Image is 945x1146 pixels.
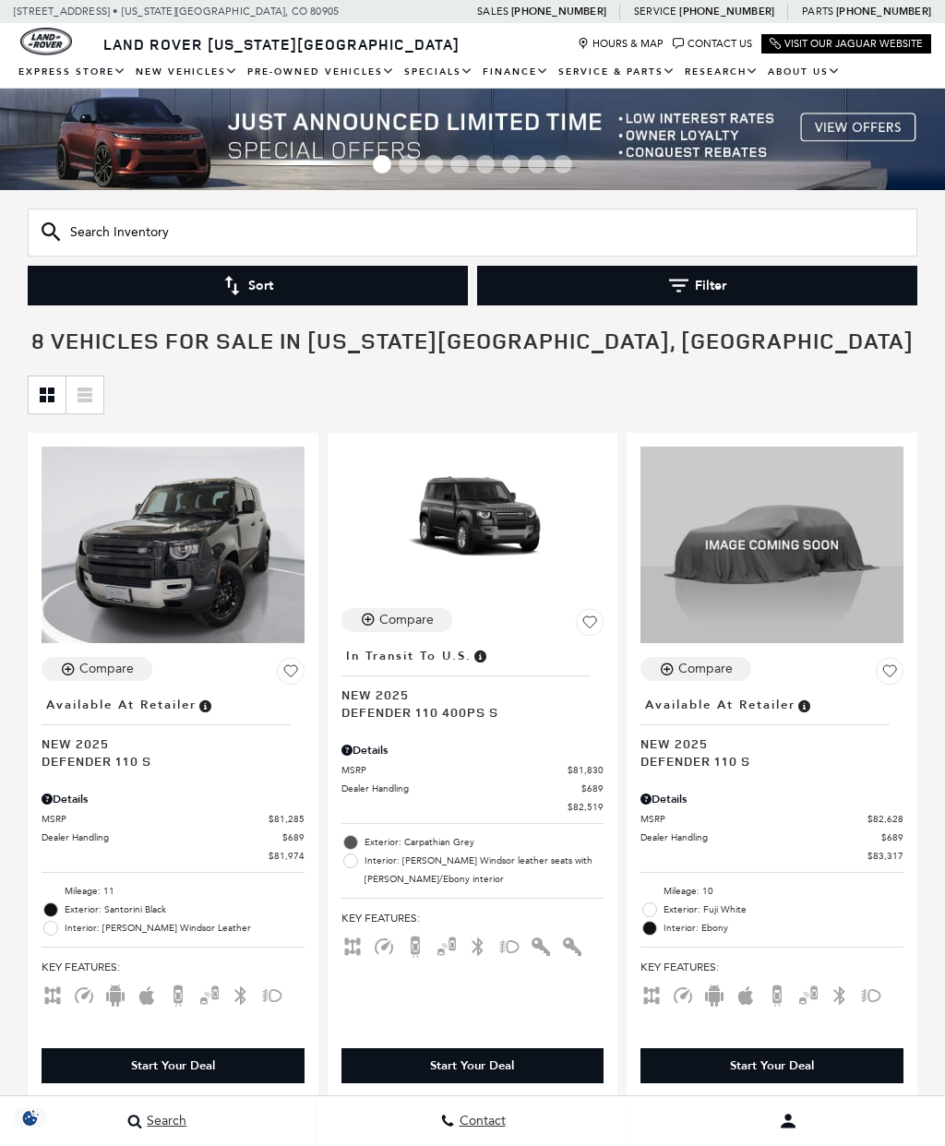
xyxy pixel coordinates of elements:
[502,155,520,173] span: Go to slide 6
[42,812,305,826] a: MSRP $81,285
[640,447,903,643] img: 2025 LAND ROVER Defender 110 S
[31,326,914,355] span: 8 Vehicles for Sale in [US_STATE][GEOGRAPHIC_DATA], [GEOGRAPHIC_DATA]
[450,155,469,173] span: Go to slide 4
[14,56,131,89] a: EXPRESS STORE
[881,830,903,844] span: $689
[243,56,400,89] a: Pre-Owned Vehicles
[640,752,890,770] span: Defender 110 S
[341,608,452,632] button: Compare Vehicle
[20,28,72,55] a: land-rover
[42,882,305,901] li: Mileage: 11
[630,1098,945,1144] button: Open user profile menu
[664,901,903,919] span: Exterior: Fuji White
[528,155,546,173] span: Go to slide 7
[79,661,134,677] div: Compare
[28,209,917,257] input: Search Inventory
[28,266,468,305] button: Sort
[640,1048,903,1083] div: Start Your Deal
[42,734,291,752] span: New 2025
[167,987,189,1000] span: Backup Camera
[341,763,568,777] span: MSRP
[867,812,903,826] span: $82,628
[400,56,478,89] a: Specials
[277,657,305,692] button: Save Vehicle
[478,56,554,89] a: Finance
[131,1057,215,1074] div: Start Your Deal
[467,938,489,951] span: Bluetooth
[197,695,213,715] span: Vehicle is in stock and ready for immediate delivery. Due to demand, availability is subject to c...
[65,901,305,919] span: Exterior: Santorini Black
[530,938,552,951] span: Interior Accents
[9,1108,52,1128] section: Click to Open Cookie Consent Modal
[341,703,591,721] span: Defender 110 400PS S
[230,987,252,1000] span: Bluetooth
[640,812,903,826] a: MSRP $82,628
[511,5,606,18] a: [PHONE_NUMBER]
[341,908,604,928] span: Key Features :
[341,763,604,777] a: MSRP $81,830
[680,56,763,89] a: Research
[92,34,471,54] a: Land Rover [US_STATE][GEOGRAPHIC_DATA]
[73,987,95,1000] span: Adaptive Cruise Control
[576,608,604,643] button: Save Vehicle
[42,447,305,643] img: 2025 LAND ROVER Defender 110 S
[664,919,903,937] span: Interior: Ebony
[477,266,917,305] button: Filter
[836,5,931,18] a: [PHONE_NUMBER]
[795,695,812,715] span: Vehicle is in stock and ready for immediate delivery. Due to demand, availability is subject to c...
[673,38,752,50] a: Contact Us
[261,987,283,1000] span: Fog Lights
[568,800,604,814] span: $82,519
[763,56,845,89] a: About Us
[131,56,243,89] a: New Vehicles
[640,812,867,826] span: MSRP
[42,657,152,681] button: Compare Vehicle
[640,830,903,844] a: Dealer Handling $689
[399,155,417,173] span: Go to slide 2
[568,763,604,777] span: $81,830
[678,661,733,677] div: Compare
[645,695,795,715] span: Available at Retailer
[42,987,64,1000] span: AWD
[198,987,221,1000] span: Blind Spot Monitor
[640,987,663,1000] span: AWD
[365,833,604,852] span: Exterior: Carpathian Grey
[640,882,903,901] li: Mileage: 10
[554,155,572,173] span: Go to slide 8
[373,938,395,951] span: Adaptive Cruise Control
[341,938,364,951] span: AWD
[14,56,931,89] nav: Main Navigation
[554,56,680,89] a: Service & Parts
[341,742,604,758] div: Pricing Details - Defender 110 400PS S
[425,155,443,173] span: Go to slide 3
[104,987,126,1000] span: Android Auto
[373,155,391,173] span: Go to slide 1
[136,987,158,1000] span: Apple Car-Play
[14,6,339,18] a: [STREET_ADDRESS] • [US_STATE][GEOGRAPHIC_DATA], CO 80905
[365,852,604,889] span: Interior: [PERSON_NAME] Windsor leather seats with [PERSON_NAME]/Ebony interior
[346,646,472,666] span: In Transit to U.S.
[282,830,305,844] span: $689
[672,987,694,1000] span: Adaptive Cruise Control
[430,1057,514,1074] div: Start Your Deal
[42,849,305,863] a: $81,974
[404,938,426,951] span: Backup Camera
[20,28,72,55] img: Land Rover
[42,752,291,770] span: Defender 110 S
[561,938,583,951] span: Keyless Entry
[341,447,604,594] img: 2025 LAND ROVER Defender 110 400PS S
[42,812,269,826] span: MSRP
[42,830,305,844] a: Dealer Handling $689
[436,938,458,951] span: Blind Spot Monitor
[679,5,774,18] a: [PHONE_NUMBER]
[472,646,488,666] span: Vehicle has shipped from factory of origin. Estimated time of delivery to Retailer is on average ...
[867,849,903,863] span: $83,317
[730,1057,814,1074] div: Start Your Deal
[42,692,305,770] a: Available at RetailerNew 2025Defender 110 S
[103,34,460,54] span: Land Rover [US_STATE][GEOGRAPHIC_DATA]
[341,800,604,814] a: $82,519
[876,657,903,692] button: Save Vehicle
[829,987,851,1000] span: Bluetooth
[455,1114,506,1129] span: Contact
[640,692,903,770] a: Available at RetailerNew 2025Defender 110 S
